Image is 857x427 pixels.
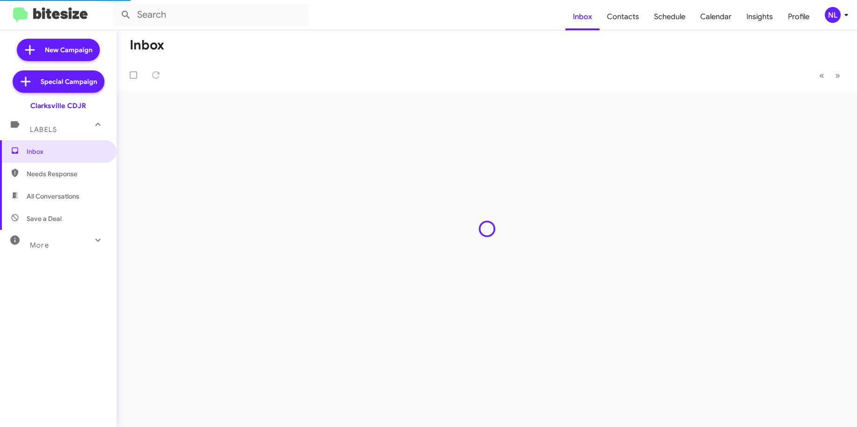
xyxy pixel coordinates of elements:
[27,192,79,201] span: All Conversations
[30,125,57,134] span: Labels
[647,3,693,30] a: Schedule
[739,3,780,30] a: Insights
[819,69,824,81] span: «
[17,39,100,61] a: New Campaign
[693,3,739,30] a: Calendar
[27,169,106,179] span: Needs Response
[825,7,841,23] div: NL
[27,147,106,156] span: Inbox
[13,70,105,93] a: Special Campaign
[599,3,647,30] a: Contacts
[565,3,599,30] a: Inbox
[835,69,840,81] span: »
[30,241,49,249] span: More
[814,66,846,85] nav: Page navigation example
[27,214,62,223] span: Save a Deal
[829,66,846,85] button: Next
[780,3,817,30] a: Profile
[817,7,847,23] button: NL
[113,4,309,26] input: Search
[814,66,830,85] button: Previous
[30,101,86,110] div: Clarksville CDJR
[45,45,92,55] span: New Campaign
[41,77,97,86] span: Special Campaign
[130,38,164,53] h1: Inbox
